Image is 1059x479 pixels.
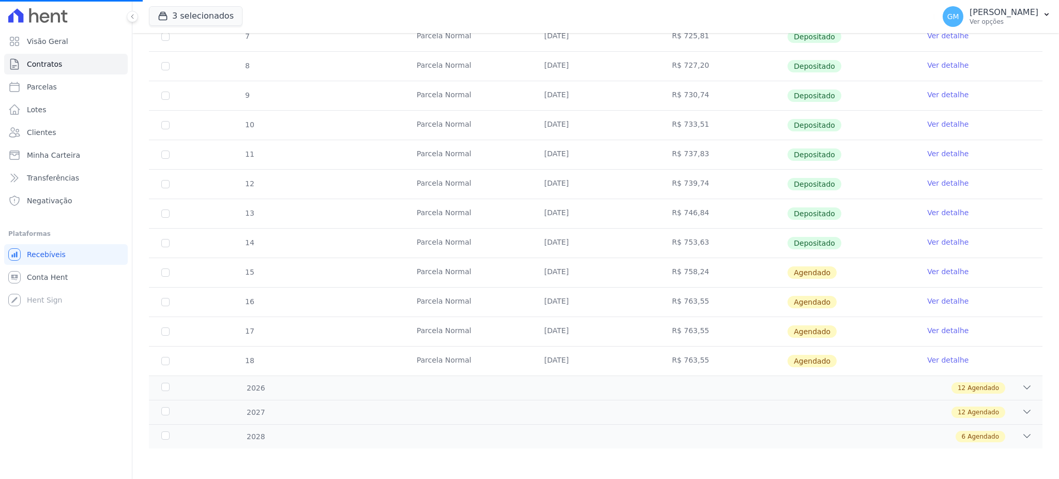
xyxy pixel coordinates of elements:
span: Agendado [788,266,837,279]
input: Só é possível selecionar pagamentos em aberto [161,33,170,41]
a: Ver detalhe [927,89,969,100]
td: R$ 737,83 [659,140,787,169]
input: default [161,298,170,306]
span: 16 [244,297,254,306]
span: 2027 [246,407,265,418]
span: 12 [958,408,965,417]
td: Parcela Normal [404,258,532,287]
span: Depositado [788,148,841,161]
span: Visão Geral [27,36,68,47]
td: [DATE] [532,317,660,346]
div: Plataformas [8,228,124,240]
td: [DATE] [532,81,660,110]
span: 2026 [246,383,265,394]
span: Depositado [788,237,841,249]
td: Parcela Normal [404,81,532,110]
td: [DATE] [532,170,660,199]
span: Contratos [27,59,62,69]
span: 8 [244,62,250,70]
a: Conta Hent [4,267,128,288]
a: Visão Geral [4,31,128,52]
a: Lotes [4,99,128,120]
td: R$ 753,63 [659,229,787,258]
td: Parcela Normal [404,170,532,199]
span: 9 [244,91,250,99]
a: Recebíveis [4,244,128,265]
td: [DATE] [532,288,660,317]
span: Depositado [788,60,841,72]
p: [PERSON_NAME] [970,7,1038,18]
input: Só é possível selecionar pagamentos em aberto [161,180,170,188]
td: [DATE] [532,140,660,169]
span: 17 [244,327,254,335]
a: Negativação [4,190,128,211]
td: Parcela Normal [404,199,532,228]
a: Contratos [4,54,128,74]
button: GM [PERSON_NAME] Ver opções [934,2,1059,31]
td: [DATE] [532,258,660,287]
a: Ver detalhe [927,148,969,159]
span: Agendado [788,296,837,308]
a: Clientes [4,122,128,143]
td: Parcela Normal [404,111,532,140]
a: Ver detalhe [927,119,969,129]
td: [DATE] [532,22,660,51]
td: R$ 730,74 [659,81,787,110]
td: R$ 763,55 [659,288,787,317]
span: 13 [244,209,254,217]
a: Parcelas [4,77,128,97]
span: 7 [244,32,250,40]
span: 11 [244,150,254,158]
span: Conta Hent [27,272,68,282]
td: Parcela Normal [404,229,532,258]
span: Transferências [27,173,79,183]
td: [DATE] [532,347,660,376]
a: Ver detalhe [927,237,969,247]
a: Ver detalhe [927,60,969,70]
td: [DATE] [532,111,660,140]
span: Depositado [788,178,841,190]
a: Ver detalhe [927,325,969,336]
span: Agendado [967,383,999,393]
td: R$ 727,20 [659,52,787,81]
td: Parcela Normal [404,140,532,169]
input: default [161,357,170,365]
button: 3 selecionados [149,6,243,26]
span: Agendado [788,355,837,367]
span: Recebíveis [27,249,66,260]
span: 14 [244,238,254,247]
td: [DATE] [532,199,660,228]
td: [DATE] [532,229,660,258]
input: Só é possível selecionar pagamentos em aberto [161,121,170,129]
span: Agendado [788,325,837,338]
span: 18 [244,356,254,365]
a: Transferências [4,168,128,188]
a: Ver detalhe [927,355,969,365]
td: R$ 763,55 [659,347,787,376]
span: Minha Carteira [27,150,80,160]
span: Agendado [967,408,999,417]
p: Ver opções [970,18,1038,26]
span: Agendado [967,432,999,441]
td: R$ 763,55 [659,317,787,346]
td: R$ 746,84 [659,199,787,228]
span: 15 [244,268,254,276]
input: default [161,268,170,277]
td: Parcela Normal [404,288,532,317]
td: Parcela Normal [404,317,532,346]
input: default [161,327,170,336]
span: Depositado [788,119,841,131]
span: 10 [244,121,254,129]
td: [DATE] [532,52,660,81]
td: Parcela Normal [404,52,532,81]
input: Só é possível selecionar pagamentos em aberto [161,151,170,159]
span: Depositado [788,31,841,43]
td: R$ 733,51 [659,111,787,140]
td: R$ 758,24 [659,258,787,287]
td: R$ 725,81 [659,22,787,51]
a: Ver detalhe [927,296,969,306]
td: Parcela Normal [404,347,532,376]
span: 12 [958,383,965,393]
span: Lotes [27,104,47,115]
input: Só é possível selecionar pagamentos em aberto [161,92,170,100]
